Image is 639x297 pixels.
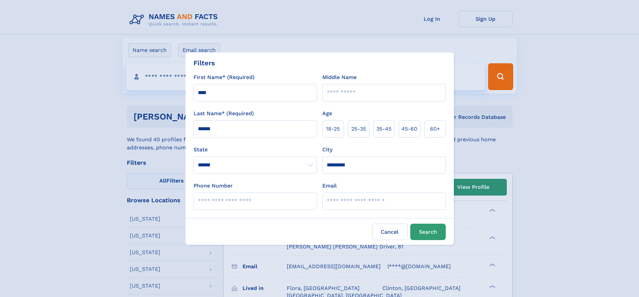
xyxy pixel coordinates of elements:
label: Middle Name [322,73,357,81]
span: 35‑45 [376,125,391,133]
span: 18‑25 [326,125,340,133]
span: 25‑35 [351,125,366,133]
label: Phone Number [194,182,233,190]
label: First Name* (Required) [194,73,255,81]
label: Cancel [372,224,408,240]
div: Filters [194,58,215,68]
label: City [322,146,332,154]
label: Age [322,109,332,118]
span: 45‑60 [402,125,417,133]
label: Last Name* (Required) [194,109,254,118]
button: Search [410,224,446,240]
label: Email [322,182,337,190]
label: State [194,146,317,154]
span: 60+ [430,125,440,133]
